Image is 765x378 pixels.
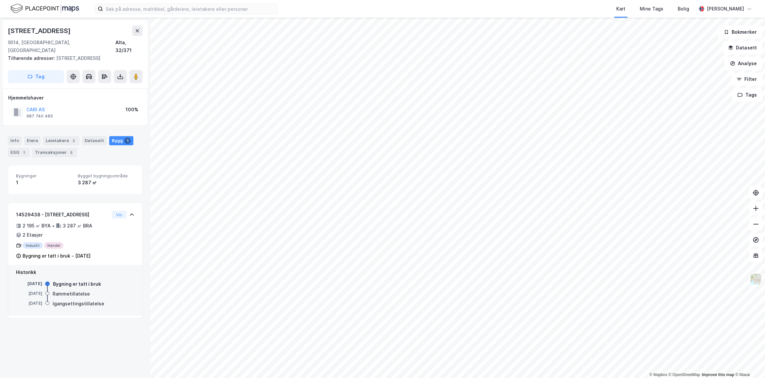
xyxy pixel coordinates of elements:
a: Improve this map [702,372,734,377]
div: Bygning er tatt i bruk [53,280,101,288]
span: Bygget bygningsområde [78,173,134,179]
a: Mapbox [649,372,667,377]
div: Historikk [16,268,134,276]
button: Datasett [722,41,762,54]
div: 14529438 - [STREET_ADDRESS] [16,211,109,219]
div: • [52,223,55,228]
div: Info [8,136,22,145]
div: 2 195 ㎡ BYA [23,222,51,230]
div: 1 [16,179,73,187]
button: Vis [112,211,127,219]
input: Søk på adresse, matrikkel, gårdeiere, leietakere eller personer [103,4,278,14]
img: Z [750,273,762,285]
div: Transaksjoner [32,148,77,157]
div: Kontrollprogram for chat [732,347,765,378]
button: Tags [732,88,762,101]
div: 2 Etasjer [23,231,42,239]
div: 2 [70,137,77,144]
div: Mine Tags [640,5,663,13]
div: Datasett [82,136,107,145]
div: 1 [21,149,27,156]
div: [PERSON_NAME] [707,5,744,13]
button: Filter [731,73,762,86]
div: Rammetillatelse [53,290,90,298]
span: Bygninger [16,173,73,179]
div: Leietakere [43,136,79,145]
div: Eiere [24,136,41,145]
div: Bygning er tatt i bruk - [DATE] [23,252,91,260]
button: Analyse [724,57,762,70]
div: [DATE] [16,300,42,306]
a: OpenStreetMap [669,372,700,377]
div: [DATE] [16,281,42,287]
div: Alta, 32/371 [115,39,143,54]
div: Kart [616,5,625,13]
div: 3 287 ㎡ [78,179,134,187]
div: 5 [68,149,75,156]
div: 1 [124,137,131,144]
div: 987 740 485 [26,114,53,119]
button: Bokmerker [718,26,762,39]
div: [DATE] [16,291,42,297]
div: ESG [8,148,30,157]
iframe: Chat Widget [732,347,765,378]
div: Igangsettingstillatelse [53,300,104,308]
div: [STREET_ADDRESS] [8,26,72,36]
div: [STREET_ADDRESS] [8,54,137,62]
div: Bolig [678,5,689,13]
div: 3 287 ㎡ BRA [63,222,92,230]
img: logo.f888ab2527a4732fd821a326f86c7f29.svg [10,3,79,14]
div: 100% [126,106,138,114]
div: Bygg [109,136,133,145]
button: Tag [8,70,64,83]
div: 9514, [GEOGRAPHIC_DATA], [GEOGRAPHIC_DATA] [8,39,115,54]
span: Tilhørende adresser: [8,55,56,61]
div: Hjemmelshaver [8,94,142,102]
